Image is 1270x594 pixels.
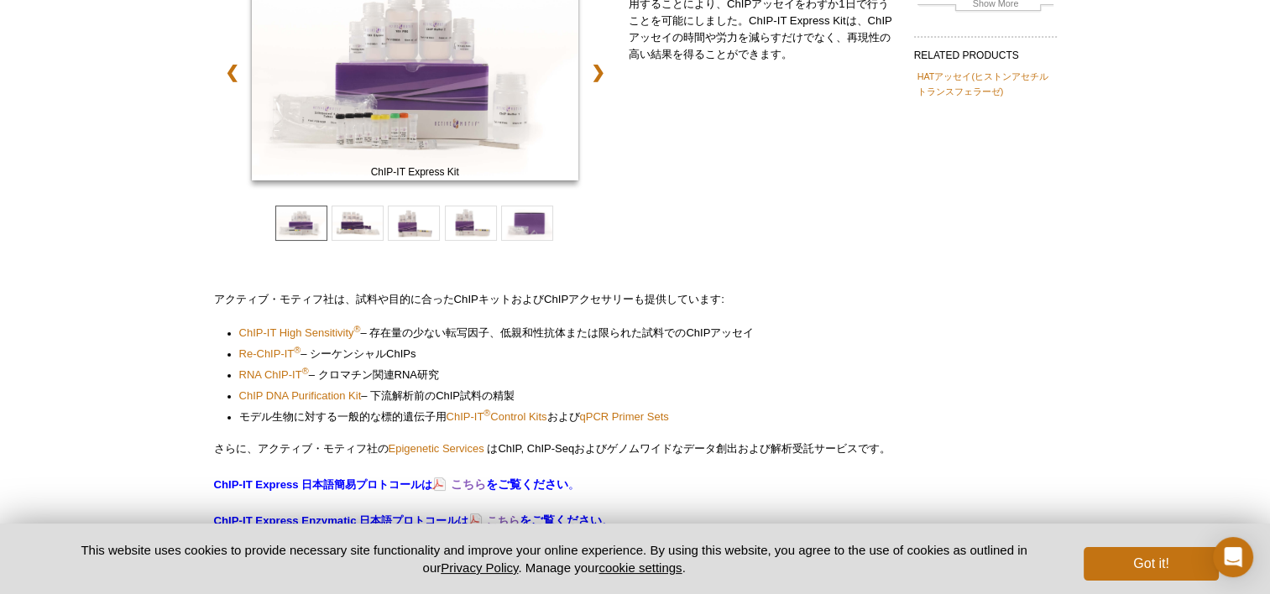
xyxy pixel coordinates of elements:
span: アクティブ・モティフ社は、試料や目的に合った キットおよび アクセサリーも提供しています: [214,293,724,305]
h2: RELATED PRODUCTS [914,36,1057,66]
span: ChIP-IT Express Kit [253,164,576,180]
a: ❮ [214,53,250,91]
strong: ChIP-IT Express 日本語簡易プロトコールは [214,478,433,491]
span: さらに、アクティブ・モティフ社の [214,442,389,455]
sup: ® [294,345,301,355]
strong: こちら [451,477,486,491]
a: ChIP-IT High Sensitivity [239,325,354,341]
span: RNA [394,368,416,381]
span: 。 [568,477,580,491]
span: 。 [602,513,614,527]
span: – シーケンシャル [301,347,415,360]
a: ® [354,325,361,341]
span: およびゲノムワイドなデータ創出および解析受託サービスです。 [574,442,891,455]
span: ChIP [454,293,478,305]
span: – 下流解析前の 試料の精製 [361,389,515,402]
span: ChIP [544,293,568,305]
a: ChIP-IT®Control Kits [447,409,547,425]
strong: ChIP-IT Express Enzymatic 日本語プロトコールは [214,514,469,527]
button: cookie settings [598,560,682,575]
span: モデル生物に対する一般的な標的遺伝子用 [239,410,447,423]
a: qPCR Primer Sets [579,409,668,425]
span: RNA ChIP-IT [239,368,309,381]
a: こちら [432,476,486,492]
span: Re-ChIP-IT [239,347,301,360]
p: This website uses cookies to provide necessary site functionality and improve your online experie... [52,541,1057,576]
a: RNA ChIP-IT® [239,367,309,383]
div: Open Intercom Messenger [1213,537,1253,577]
span: は [487,442,498,455]
span: ChIP-IT High Sensitivity [239,326,354,339]
a: こちら [468,513,520,529]
a: Re-ChIP-IT® [239,346,301,362]
span: をご覧ください [486,477,568,491]
sup: ® [483,408,490,418]
button: Got it! [1084,547,1218,581]
span: – 存在量の少ない転写因子、低親和性抗体または限られた試料での アッセイ [354,326,755,339]
a: Epigenetic Services [389,442,484,455]
span: をご覧ください [520,513,602,527]
span: ChIP [436,389,460,402]
sup: ® [354,324,361,334]
span: ChIP-IT Control Kits [447,410,547,423]
span: ChIP [686,326,710,339]
sup: ® [302,366,309,376]
a: ❯ [580,53,616,91]
span: ChIPs [386,347,415,360]
a: Privacy Policy [441,560,518,575]
a: HATアッセイ(ヒストンアセチルトランスフェラーゼ) [917,69,1053,99]
span: ChIP, ChIP-Seq [498,442,574,455]
span: – クロマチン関連 研究 [309,368,439,381]
strong: こちら [487,514,520,527]
span: qPCR Primer Sets [579,410,668,423]
a: ChIP DNA Purification Kit [239,388,362,404]
span: および [546,410,579,423]
span: ChIP DNA Purification Kit [239,389,362,402]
